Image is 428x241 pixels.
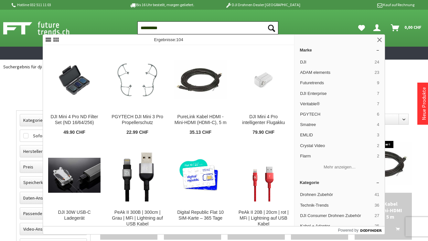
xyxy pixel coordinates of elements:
button: In den Warenkorb [388,226,403,235]
span: 79.90 CHF [252,130,274,135]
span: 41 [375,192,379,198]
a: PureLink Kabel HDMI - Mini-HDMI (HDMI-C), 5 m PureLink Kabel HDMI - Mini-HDMI (HDMI-C), 5 m 35.13... [169,45,232,141]
span: Kabel + Adapter [300,223,372,229]
span: Smatree [300,122,374,128]
label: Preis [20,161,87,173]
span: 7 [377,101,379,107]
a: PGYTECH DJI Mini 3 Pro Propellerschutz PGYTECH DJI Mini 3 Pro Propellerschutz 22.99 CHF [106,45,169,141]
label: Passende Zollgrösse [20,208,87,219]
span: Véritable® [300,101,374,107]
img: PGYTECH DJI Mini 3 Pro Propellerschutz [111,53,164,106]
a: Meine Favoriten [355,21,368,34]
span: Technik-Trends [300,202,372,208]
a: Neue Produkte [421,87,427,120]
label: Video-Anschlüsse [20,223,87,235]
span: 9 [377,80,379,86]
img: PeAk II 300B | 300cm | Grau | MFi | Lightning auf USB Kabel [111,149,164,201]
label: Speicherkapazität [20,177,87,188]
div: Digital Republic Flat 10 SIM-Karte – 365 Tage [174,210,227,221]
div: PureLink Kabel HDMI - Mini-HDMI (HDMI-C), 5 m [174,114,227,126]
span: 7 [377,91,379,97]
div: PeAk II 20B | 20cm | rot | MFi | Lightning auf USB Kabel [237,210,290,227]
div: DJI Mini 4 Pro intelligenter Flugakku [237,114,290,126]
div: DJI 30W USB-C Ladegerät [48,210,101,221]
div: DJI Mini 4 Pro ND Filter Set (ND 16/64/256) [48,114,101,126]
img: PeAk II 20B | 20cm | rot | MFi | Lightning auf USB Kabel [237,149,290,201]
img: Digital Republic Flat 10 SIM-Karte – 365 Tage [174,157,227,193]
span: Powered by [338,227,358,233]
span: Flarm [300,153,374,159]
span: Futuretrends [300,80,374,86]
span: 4 [377,122,379,128]
button: Suchen [265,21,278,34]
div: PeAk II 300B | 300cm | Grau | MFi | Lightning auf USB Kabel [111,210,164,227]
p: Bis 16 Uhr bestellt, morgen geliefert. [111,1,212,9]
span: Drohnen Zubehör [300,192,372,198]
a: Dein Konto [371,21,386,34]
span: DJI Enterprise [300,91,374,97]
img: DJI 30W USB-C Ladegerät [48,158,101,193]
label: Sofort lieferbar [20,130,87,142]
p: Kauf auf Rechnung [313,1,414,9]
span: EMLID [300,132,374,138]
h1: Zu "dji mini 5 pro" wurden Artikel gefunden! [16,88,412,98]
span: 2 [377,143,379,149]
span: 35.13 CHF [189,130,211,135]
a: Marke [294,45,385,55]
a: Kategorie [294,178,385,188]
a: DJI Mini 4 Pro intelligenter Flugakku DJI Mini 4 Pro intelligenter Flugakku 79.90 CHF [232,45,295,141]
img: DJI Mini 4 Pro intelligenter Flugakku [237,59,290,101]
span: 27 [375,213,379,219]
a: Warenkorb [388,21,425,34]
label: Daten-Anschlüsse [20,192,87,204]
span: 104 [176,37,183,42]
img: Shop Futuretrends - zur Startseite wechseln [3,20,84,36]
button: Mehr anzeigen… [297,162,382,173]
span: PGYTECH [300,111,374,117]
a: Powered by [338,226,385,234]
p: DJI Drohnen Dealer [GEOGRAPHIC_DATA] [212,1,313,9]
span: DJI Consumer Drohnen Zubehör [300,213,372,219]
img: DJI Mini 4 Pro ND Filter Set (ND 16/64/256) [48,59,101,101]
div: PGYTECH DJI Mini 3 Pro Propellerschutz [111,114,164,126]
span: 23 [375,70,379,75]
span: DJI [300,59,372,65]
p: Hotline 032 511 11 03 [10,1,111,9]
label: Hersteller [20,145,87,157]
span: 36 [375,202,379,208]
span: 49.90 CHF [63,130,85,135]
span: Ergebnisse: [154,37,183,42]
input: Produkt, Marke, Kategorie, EAN, Artikelnummer… [137,21,278,34]
a: DJI Mini 4 Pro ND Filter Set (ND 16/64/256) DJI Mini 4 Pro ND Filter Set (ND 16/64/256) 49.90 CHF [43,45,106,141]
label: Kategorien [20,114,87,126]
span: 22.99 CHF [126,130,148,135]
span: 25 [375,223,379,229]
span: 2 [377,153,379,159]
span: ADAM elements [300,70,372,75]
span: Suchergebnis für dji mini 5 pro [3,64,62,70]
span: 3 [377,132,379,138]
span: Crystal Video [300,143,374,149]
span: 24 [375,59,379,65]
img: PureLink Kabel HDMI - Mini-HDMI (HDMI-C), 5 m [174,60,227,99]
span: 0,00 CHF [404,22,422,32]
span: 6 [377,111,379,117]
